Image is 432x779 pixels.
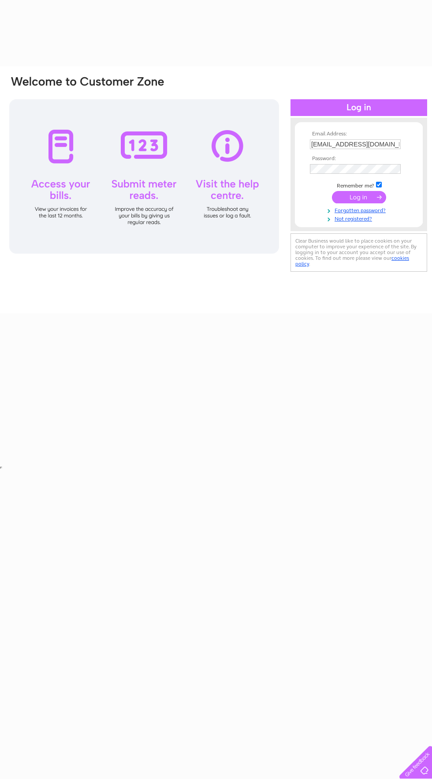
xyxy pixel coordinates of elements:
td: Remember me? [308,180,410,189]
a: Forgotten password? [310,206,410,214]
th: Password: [308,156,410,162]
div: Clear Business would like to place cookies on your computer to improve your experience of the sit... [290,233,427,272]
a: cookies policy [295,255,409,267]
input: Submit [332,191,386,203]
a: Not registered? [310,214,410,222]
th: Email Address: [308,131,410,137]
